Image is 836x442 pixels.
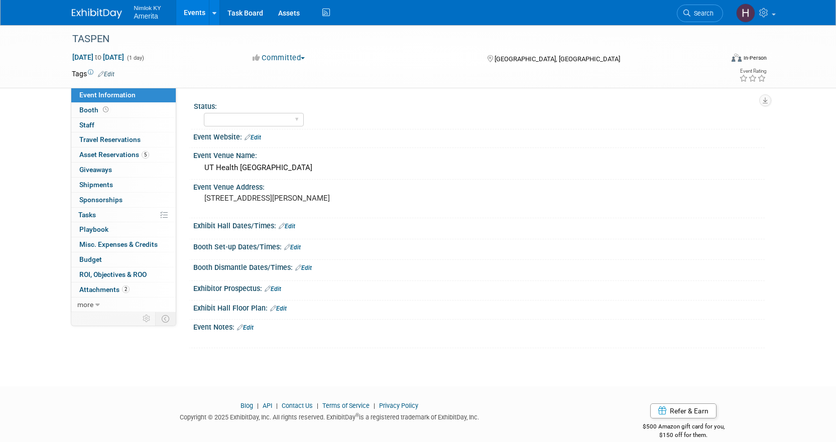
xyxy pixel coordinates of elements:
[71,237,176,252] a: Misc. Expenses & Credits
[98,71,114,78] a: Edit
[279,223,295,230] a: Edit
[732,54,742,62] img: Format-Inperson.png
[274,402,280,409] span: |
[79,106,110,114] span: Booth
[322,402,370,409] a: Terms of Service
[79,121,94,129] span: Staff
[71,103,176,117] a: Booth
[282,402,313,409] a: Contact Us
[134,12,158,20] span: Amerita
[193,301,765,314] div: Exhibit Hall Floor Plan:
[71,298,176,312] a: more
[138,312,156,325] td: Personalize Event Tab Strip
[270,305,287,312] a: Edit
[72,69,114,79] td: Tags
[245,134,261,141] a: Edit
[664,52,767,67] div: Event Format
[690,10,713,17] span: Search
[134,2,161,13] span: Nimlok KY
[71,132,176,147] a: Travel Reservations
[371,402,378,409] span: |
[193,239,765,252] div: Booth Set-up Dates/Times:
[284,244,301,251] a: Edit
[241,402,253,409] a: Blog
[736,4,755,23] img: Hannah Durbin
[71,118,176,132] a: Staff
[194,99,760,111] div: Status:
[193,260,765,273] div: Booth Dismantle Dates/Times:
[255,402,261,409] span: |
[71,163,176,177] a: Giveaways
[71,282,176,297] a: Attachments2
[71,208,176,222] a: Tasks
[204,194,420,203] pre: [STREET_ADDRESS][PERSON_NAME]
[265,285,281,292] a: Edit
[71,88,176,102] a: Event Information
[193,218,765,231] div: Exhibit Hall Dates/Times:
[249,53,309,63] button: Committed
[122,285,130,293] span: 2
[603,416,765,439] div: $500 Amazon gift card for you,
[126,55,144,61] span: (1 day)
[71,267,176,282] a: ROI, Objectives & ROO
[79,285,130,293] span: Attachments
[79,91,136,99] span: Event Information
[79,255,102,263] span: Budget
[79,166,112,174] span: Giveaways
[93,53,103,61] span: to
[79,151,149,159] span: Asset Reservations
[79,225,108,233] span: Playbook
[295,264,312,271] a: Edit
[71,222,176,237] a: Playbook
[79,181,113,189] span: Shipments
[314,402,321,409] span: |
[201,160,757,176] div: UT Health [GEOGRAPHIC_DATA]
[650,403,716,418] a: Refer & Earn
[193,281,765,294] div: Exhibitor Prospectus:
[77,301,93,309] span: more
[69,30,708,48] div: TASPEN
[677,5,723,22] a: Search
[193,129,765,142] div: Event Website:
[79,135,141,143] span: Travel Reservations
[71,252,176,267] a: Budget
[79,270,147,278] span: ROI, Objectives & ROO
[193,180,765,192] div: Event Venue Address:
[79,196,123,204] span: Sponsorships
[72,410,588,422] div: Copyright © 2025 ExhibitDay, Inc. All rights reserved. ExhibitDay is a registered trademark of Ex...
[101,106,110,113] span: Booth not reserved yet
[72,53,125,62] span: [DATE] [DATE]
[71,178,176,192] a: Shipments
[79,240,158,248] span: Misc. Expenses & Credits
[72,9,122,19] img: ExhibitDay
[495,55,620,63] span: [GEOGRAPHIC_DATA], [GEOGRAPHIC_DATA]
[71,193,176,207] a: Sponsorships
[263,402,272,409] a: API
[71,148,176,162] a: Asset Reservations5
[739,69,766,74] div: Event Rating
[155,312,176,325] td: Toggle Event Tabs
[237,324,254,331] a: Edit
[78,211,96,219] span: Tasks
[355,412,359,418] sup: ®
[603,431,765,439] div: $150 off for them.
[142,151,149,159] span: 5
[379,402,418,409] a: Privacy Policy
[193,148,765,161] div: Event Venue Name:
[743,54,767,62] div: In-Person
[193,320,765,333] div: Event Notes:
